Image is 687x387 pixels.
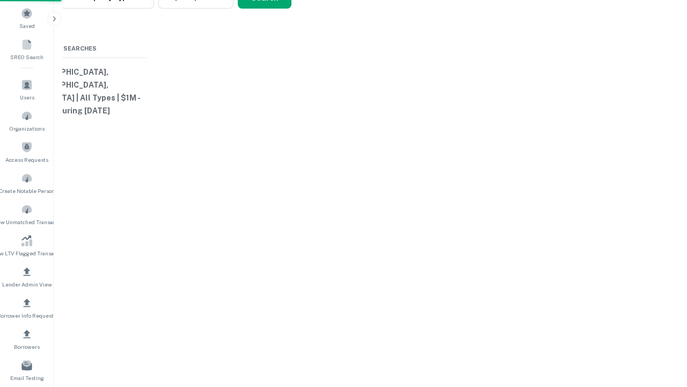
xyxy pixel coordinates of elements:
[3,75,50,104] a: Users
[3,34,50,63] a: SREO Search
[10,124,45,133] span: Organizations
[10,53,43,61] span: SREO Search
[3,231,50,260] a: Review LTV Flagged Transactions
[3,168,50,197] a: Create Notable Person
[3,3,50,32] a: Saved
[633,301,687,353] iframe: Chat Widget
[14,342,40,351] span: Borrowers
[10,374,44,382] span: Email Testing
[5,155,48,164] span: Access Requests
[2,280,52,289] span: Lender Admin View
[3,324,50,353] a: Borrowers
[3,106,50,135] a: Organizations
[3,293,50,322] a: Borrower Info Requests
[3,137,50,166] a: Access Requests
[19,21,35,30] span: Saved
[3,262,50,291] a: Lender Admin View
[3,199,50,228] a: Review Unmatched Transactions
[3,355,50,384] a: Email Testing
[20,93,34,102] span: Users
